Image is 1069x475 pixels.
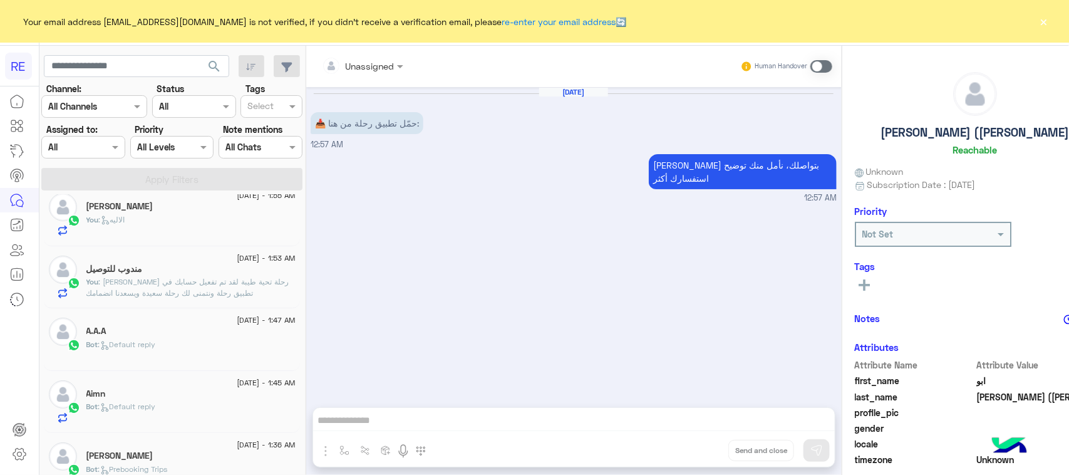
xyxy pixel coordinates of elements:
[49,380,77,409] img: defaultAdmin.png
[98,464,168,474] span: : Prebooking Trips
[855,358,974,372] span: Attribute Name
[46,82,81,95] label: Channel:
[855,390,974,404] span: last_name
[68,402,80,414] img: WhatsApp
[86,264,143,274] h5: مندوب للتوصيل
[68,339,80,352] img: WhatsApp
[86,402,98,411] span: Bot
[68,277,80,290] img: WhatsApp
[855,437,974,451] span: locale
[649,154,837,189] p: 13/8/2025, 12:57 AM
[237,190,296,201] span: [DATE] - 1:55 AM
[41,168,302,191] button: Apply Filters
[86,451,153,461] h5: Ahmed Roshdy
[199,55,230,82] button: search
[855,422,974,435] span: gender
[855,165,904,178] span: Unknown
[855,374,974,387] span: first_name
[86,326,106,337] h5: A.A.A
[24,15,627,28] span: Your email address [EMAIL_ADDRESS][DOMAIN_NAME] is not verified, if you didn't receive a verifica...
[728,440,794,461] button: Send and close
[237,377,296,389] span: [DATE] - 1:45 AM
[855,313,881,324] h6: Notes
[953,144,998,155] h6: Reachable
[157,82,184,95] label: Status
[49,442,77,471] img: defaultAdmin.png
[311,140,343,149] span: 12:57 AM
[86,201,153,212] h5: ااااااااااااااااااااااااا
[99,215,125,224] span: : الاليه
[855,406,974,419] span: profile_pic
[49,193,77,221] img: defaultAdmin.png
[207,59,222,74] span: search
[755,61,808,71] small: Human Handover
[49,318,77,346] img: defaultAdmin.png
[867,178,975,191] span: Subscription Date : [DATE]
[1038,15,1050,28] button: ×
[311,112,423,134] p: 13/8/2025, 12:57 AM
[98,340,156,349] span: : Default reply
[86,277,289,298] span: عزيزي كابتن رحلة تحية طيبة لقد تم تفعيل حسابك في تطبيق رحلة ونتمنى لك رحلة سعيدة ويسعدنا انضمامك
[245,82,265,95] label: Tags
[804,192,837,204] span: 12:57 AM
[86,340,98,349] span: Bot
[86,215,99,224] span: You
[539,88,608,97] h6: [DATE]
[49,256,77,284] img: defaultAdmin.png
[245,99,274,115] div: Select
[86,277,99,286] span: You
[855,342,899,353] h6: Attributes
[68,214,80,227] img: WhatsApp
[988,425,1031,469] img: hulul-logo.png
[855,453,974,466] span: timezone
[86,464,98,474] span: Bot
[855,206,887,217] h6: Priority
[502,16,616,27] a: re-enter your email address
[237,439,296,451] span: [DATE] - 1:36 AM
[5,53,32,80] div: RE
[223,123,282,136] label: Note mentions
[46,123,98,136] label: Assigned to:
[237,253,296,264] span: [DATE] - 1:53 AM
[86,389,106,399] h5: Aimn
[98,402,156,411] span: : Default reply
[135,123,163,136] label: Priority
[237,315,296,326] span: [DATE] - 1:47 AM
[954,73,996,115] img: defaultAdmin.png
